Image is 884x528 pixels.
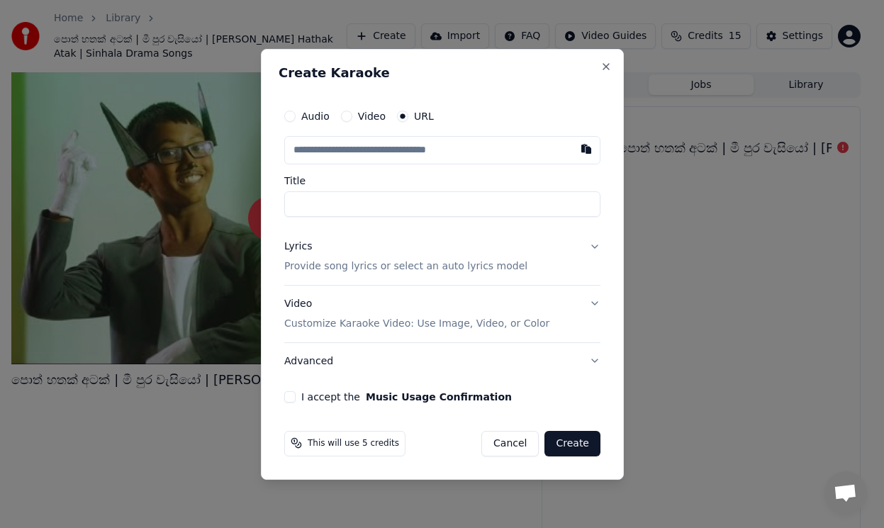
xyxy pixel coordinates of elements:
div: Lyrics [284,240,312,254]
button: Cancel [481,430,539,456]
button: I accept the [365,391,511,401]
h2: Create Karaoke [279,67,606,79]
p: Provide song lyrics or select an auto lyrics model [284,259,527,274]
label: I accept the [301,391,512,401]
div: Video [284,297,549,331]
label: Audio [301,111,330,121]
button: Advanced [284,342,600,379]
p: Customize Karaoke Video: Use Image, Video, or Color [284,316,549,330]
label: URL [414,111,434,121]
button: VideoCustomize Karaoke Video: Use Image, Video, or Color [284,286,600,342]
button: Create [544,430,600,456]
span: This will use 5 credits [308,437,399,449]
label: Video [357,111,385,121]
label: Title [284,176,600,186]
button: LyricsProvide song lyrics or select an auto lyrics model [284,228,600,285]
